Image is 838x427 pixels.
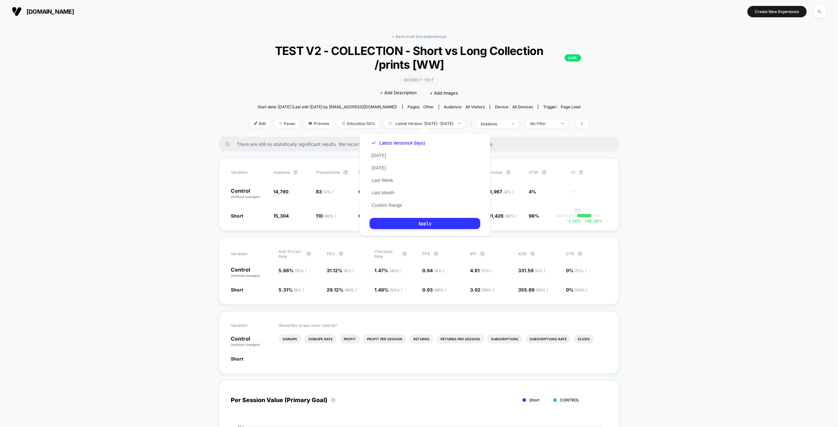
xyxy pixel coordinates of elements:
span: 31.12 % [327,268,354,273]
li: Subscriptions [487,334,522,344]
button: [DATE] [370,165,388,171]
span: OTW [529,170,565,175]
span: ( 4 % ) [535,268,545,273]
span: (without changes) [231,343,260,347]
a: < Back to all live experiences [392,34,446,39]
p: 0% [574,207,581,212]
span: Latest Version: [DATE] - [DATE] [384,119,465,128]
span: Variation [231,170,267,175]
span: Page Load [561,104,580,109]
span: Variation [231,323,267,328]
span: 4.61 [470,268,492,273]
button: Last Month [370,190,396,196]
button: ? [578,170,584,175]
span: Sessions [273,170,290,175]
span: 3.92 [470,287,494,293]
button: Apply [370,218,480,229]
li: Profit Per Session [363,334,406,344]
span: ( 54 % ) [390,288,402,293]
img: edit [254,122,257,125]
span: 83 [316,189,333,194]
p: Control [231,336,272,347]
span: ( 89 % ) [482,288,494,293]
span: | [469,119,476,129]
span: + [584,219,587,223]
li: Returns Per Session [437,334,484,344]
span: 0.94 [422,268,444,273]
span: PDV [327,251,335,256]
span: Start date: [DATE] (Last edit [DATE] by [EMAIL_ADDRESS][DOMAIN_NAME]) [258,104,397,109]
span: + Add Description [380,90,417,96]
li: Profit [340,334,360,344]
button: AL [811,5,828,18]
span: 0 % [566,268,586,273]
span: Short [231,213,243,219]
img: rebalance [342,122,345,125]
button: ? [577,251,583,257]
span: ASD [518,251,527,256]
span: ( 96 % ) [324,214,336,219]
li: Subscriptions Rate [526,334,571,344]
span: ( 49 % ) [575,288,587,293]
span: --- [571,190,607,199]
span: ( 96 % ) [345,288,357,293]
span: 96% [529,213,539,219]
span: Variation [231,249,267,259]
span: ( 11 % ) [481,268,492,273]
span: All Visitors [465,104,485,109]
button: Create New Experience [747,6,807,17]
button: ? [433,251,439,257]
button: ? [293,170,298,175]
li: Signups Rate [304,334,337,344]
span: 0 % [566,287,587,293]
li: Returns [410,334,433,344]
div: Audience: [444,104,485,109]
span: 331.59 [518,268,545,273]
span: Device: [490,104,538,109]
span: IPP [470,251,476,256]
p: Control [231,267,272,278]
span: ( 96 % ) [536,288,548,293]
div: No Filter [530,121,556,126]
p: | [577,212,578,217]
span: 29.12 % [327,287,357,293]
span: ( 96 % ) [434,288,446,293]
span: ( 96 % ) [505,214,517,219]
span: + Add Images [430,90,458,96]
button: Latest Version(4 days) [370,140,427,146]
button: ? [402,251,407,257]
span: 6,967 [489,189,514,194]
span: CI [571,170,607,175]
div: sessions [481,121,507,126]
div: Pages: [408,104,434,109]
span: 110 [316,213,336,219]
li: Signups [279,334,301,344]
span: ( 4 % ) [434,268,444,273]
button: ? [480,251,485,257]
div: AL [813,5,826,18]
img: end [279,122,282,125]
img: end [512,123,514,124]
p: LIVE [565,54,581,62]
span: 4% [529,189,536,194]
button: [DATE] [370,152,388,158]
span: -3.24 % [566,219,581,223]
span: 5.31 % [279,287,304,293]
span: £ [486,213,517,219]
button: ? [506,170,511,175]
button: Last Week [370,177,395,183]
span: (without changes) [231,195,260,199]
span: Add To Cart Rate [279,249,303,259]
div: Trigger: [543,104,580,109]
button: [DOMAIN_NAME] [10,6,76,17]
span: CONTROL [560,398,579,402]
span: 1.47 % [374,268,402,273]
button: Custom Range [370,202,404,208]
span: 58.38 % [581,219,602,223]
span: 14,790 [273,189,288,194]
span: Checkout Rate [374,249,399,259]
span: other [423,104,434,109]
span: There are still no statistically significant results. We recommend waiting a few more days . Time... [237,141,606,147]
span: all devices [512,104,533,109]
button: ? [530,251,535,257]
